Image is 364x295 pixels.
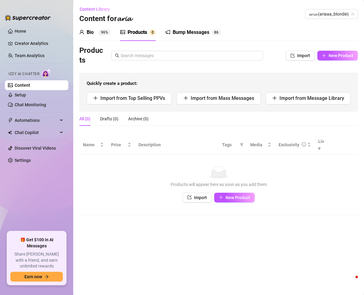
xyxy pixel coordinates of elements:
div: Bio [87,29,94,36]
span: Chat Copilot [15,128,58,137]
span: search [115,53,119,58]
div: Products will appear here as soon as you add them [85,181,352,188]
button: Content Library [79,4,115,14]
a: Settings [15,158,31,163]
span: Name [83,141,99,148]
a: Creator Analytics [15,38,63,48]
button: Earn nowarrow-right [10,272,63,282]
input: Search messages [121,52,259,59]
div: Archive (0) [128,115,149,122]
a: Home [15,29,26,34]
sup: 96% [99,29,110,35]
th: Live [315,136,330,154]
strong: Quickly create a product: [87,81,137,86]
span: Media [250,141,266,148]
span: 6 [216,30,218,35]
th: Media [247,136,275,154]
span: import [290,53,295,58]
sup: 0 [150,29,156,35]
span: info-circle [302,142,306,147]
button: Import [286,51,315,60]
th: Name [79,136,107,154]
th: Price [107,136,135,154]
button: New Product [214,193,255,202]
button: Import from Top Selling PPVs [87,92,171,104]
th: Description [135,136,218,154]
span: plus [272,96,277,100]
button: New Product [317,51,358,60]
span: plus [322,53,326,58]
span: Share [PERSON_NAME] with a friend, and earn unlimited rewards [10,251,63,269]
a: Chat Monitoring [15,102,46,107]
a: Content [15,83,30,88]
span: Price [111,141,126,148]
img: AI Chatter [42,69,51,78]
span: picture [120,30,125,35]
div: Drafts (0) [100,115,118,122]
a: Setup [15,93,26,97]
span: filter [240,143,243,147]
span: 𝓪𝓻𝓲𝓪 (ariaaa_blondie) [309,9,354,19]
div: Products [128,29,147,36]
iframe: Intercom live chat [343,274,358,289]
span: Tags [222,141,237,148]
span: plus [93,96,98,100]
span: Import from Message Library [279,95,344,101]
th: Tags [218,136,247,154]
span: Earn now [24,274,42,279]
button: Import from Mass Messages [176,92,261,104]
span: thunderbolt [8,118,13,123]
span: team [351,12,355,16]
div: Bump Messages [173,29,209,36]
img: logo-BBDzfeDw.svg [5,15,51,21]
sup: 86 [212,29,221,35]
span: import [187,195,192,199]
button: Import from Message Library [266,92,351,104]
a: Team Analytics [15,53,45,58]
img: Chat Copilot [8,130,12,135]
span: Izzy AI Chatter [9,71,39,77]
span: Automations [15,115,58,125]
span: user [79,30,84,35]
span: filter [239,140,245,149]
span: plus [219,195,223,199]
button: Import [182,193,212,202]
span: 🎁 Get $100 in AI Messages [10,237,63,249]
div: Exclusivity [279,141,299,148]
span: arrow-right [45,275,49,279]
h3: Content for 𝓪𝓻𝓲𝓪 [79,14,132,24]
span: Content Library [80,7,110,12]
a: Discover Viral Videos [15,146,56,151]
span: Import [194,195,207,200]
div: All (0) [79,115,90,122]
span: 8 [214,30,216,35]
span: Import from Mass Messages [191,95,254,101]
h3: Products [79,46,104,65]
span: notification [165,30,170,35]
span: Import from Top Selling PPVs [100,95,165,101]
span: New Product [225,195,250,200]
span: New Product [329,53,353,58]
span: plus [183,96,188,100]
span: Import [297,53,310,58]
